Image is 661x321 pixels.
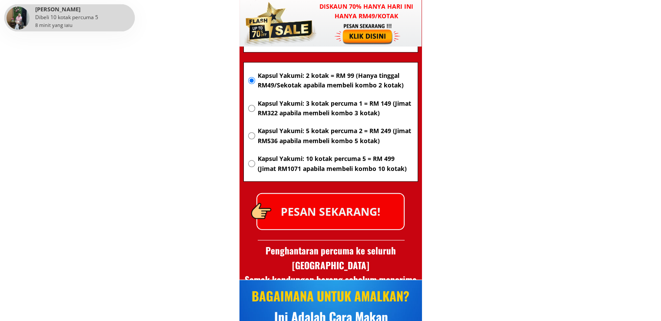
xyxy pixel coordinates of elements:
h3: Penghantaran percuma ke seluruh [GEOGRAPHIC_DATA] Semak kandungan barang sebelum menerima [239,243,422,287]
p: PESAN SEKARANG! [257,194,404,229]
h3: Diskaun 70% hanya hari ini hanya RM49/kotak [311,2,422,21]
div: BAGAIMANA UNTUK AMALKAN? [242,286,419,306]
span: Kapsul Yakumi: 2 kotak = RM 99 (Hanya tinggal RM49/Sekotak apabila membeli kombo 2 kotak) [257,71,413,90]
span: Kapsul Yakumi: 3 kotak percuma 1 = RM 149 (Jimat RM322 apabila membeli kombo 3 kotak) [257,99,413,118]
span: Kapsul Yakumi: 10 kotak percuma 5 = RM 499 (Jimat RM1071 apabila membeli kombo 10 kotak) [257,154,413,174]
span: Kapsul Yakumi: 5 kotak percuma 2 = RM 249 (Jimat RM536 apabila membeli kombo 5 kotak) [257,126,413,146]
